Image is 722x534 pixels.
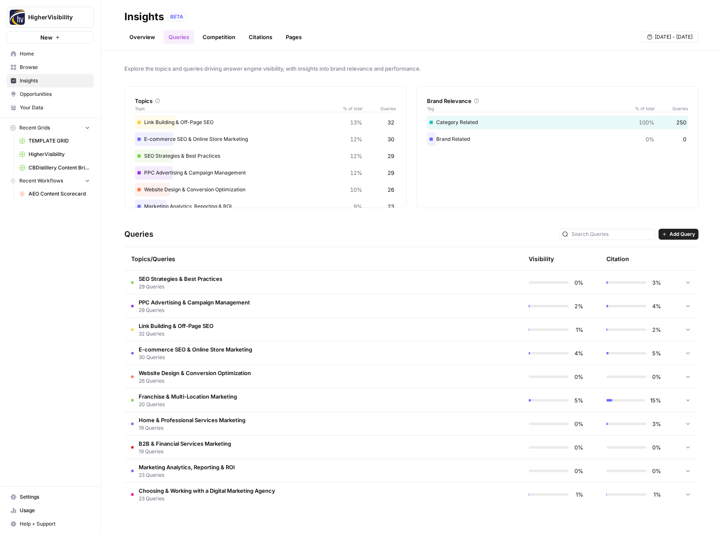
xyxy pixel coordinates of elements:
[135,105,337,112] span: Topic
[427,132,688,146] div: Brand Related
[20,90,90,98] span: Opportunities
[387,202,394,211] span: 23
[651,467,661,475] span: 0%
[139,354,252,361] span: 30 Queries
[574,373,583,381] span: 0%
[387,118,394,127] span: 32
[20,507,90,514] span: Usage
[139,345,252,354] span: E-commerce SEO & Online Store Marketing
[650,396,661,404] span: 15%
[139,307,250,314] span: 29 Queries
[7,61,94,74] a: Browse
[135,200,396,213] div: Marketing Analytics, Reporting & ROI
[574,443,583,452] span: 0%
[387,185,394,194] span: 26
[139,330,213,338] span: 32 Queries
[28,13,79,21] span: HigherVisibility
[574,302,583,310] span: 2%
[19,124,50,132] span: Recent Grids
[574,490,583,499] span: 1%
[651,349,661,357] span: 5%
[427,97,688,105] div: Brand Relevance
[281,30,307,44] a: Pages
[20,493,90,501] span: Settings
[350,152,362,160] span: 12%
[131,247,435,270] div: Topics/Queries
[139,322,213,330] span: Link Building & Off-Page SEO
[135,97,396,105] div: Topics
[20,77,90,85] span: Insights
[7,517,94,531] button: Help + Support
[135,132,396,146] div: E-commerce SEO & Online Store Marketing
[139,392,237,401] span: Franchise & Multi-Location Marketing
[7,74,94,87] a: Insights
[135,166,396,180] div: PPC Advertising & Campaign Management
[167,13,186,21] div: BETA
[7,47,94,61] a: Home
[655,33,693,41] span: [DATE] - [DATE]
[139,439,231,448] span: B2B & Financial Services Marketing
[20,104,90,111] span: Your Data
[639,118,654,127] span: 100%
[7,504,94,517] a: Usage
[29,137,90,145] span: TEMPLATE GRID
[387,152,394,160] span: 29
[139,377,251,385] span: 26 Queries
[139,275,222,283] span: SEO Strategies & Best Practices
[244,30,277,44] a: Citations
[387,135,394,143] span: 30
[654,105,688,112] span: Queries
[529,255,554,263] div: Visibility
[29,190,90,198] span: AEO Content Scorecard
[427,105,629,112] span: Tag
[574,278,583,287] span: 0%
[163,30,194,44] a: Queries
[16,134,94,148] a: TEMPLATE GRID
[641,32,698,42] button: [DATE] - [DATE]
[20,50,90,58] span: Home
[7,7,94,28] button: Workspace: HigherVisibility
[651,325,661,334] span: 2%
[139,486,275,495] span: Choosing & Working with a Digital Marketing Agency
[7,490,94,504] a: Settings
[7,101,94,114] a: Your Data
[427,116,688,129] div: Category Related
[124,10,164,24] div: Insights
[7,87,94,101] a: Opportunities
[387,169,394,177] span: 29
[139,463,235,471] span: Marketing Analytics, Reporting & ROI
[574,420,583,428] span: 0%
[574,396,583,404] span: 5%
[574,467,583,475] span: 0%
[646,135,654,143] span: 0%
[7,174,94,187] button: Recent Workflows
[669,230,695,238] span: Add Query
[19,177,63,185] span: Recent Workflows
[29,164,90,172] span: CBDistillery Content Briefs
[651,373,661,381] span: 0%
[139,495,275,502] span: 23 Queries
[350,185,362,194] span: 10%
[574,325,583,334] span: 1%
[7,122,94,134] button: Recent Grids
[572,230,652,238] input: Search Queries
[7,31,94,44] button: New
[20,520,90,528] span: Help + Support
[659,229,698,240] button: Add Query
[139,416,245,424] span: Home & Professional Services Marketing
[16,148,94,161] a: HigherVisibility
[139,369,251,377] span: Website Design & Conversion Optimization
[135,183,396,196] div: Website Design & Conversion Optimization
[350,169,362,177] span: 12%
[139,283,222,291] span: 29 Queries
[16,187,94,201] a: AEO Content Scorecard
[606,247,629,270] div: Citation
[362,105,396,112] span: Queries
[353,202,362,211] span: 9%
[139,401,237,408] span: 20 Queries
[676,118,686,127] span: 250
[651,420,661,428] span: 3%
[20,63,90,71] span: Browse
[198,30,240,44] a: Competition
[683,135,686,143] span: 0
